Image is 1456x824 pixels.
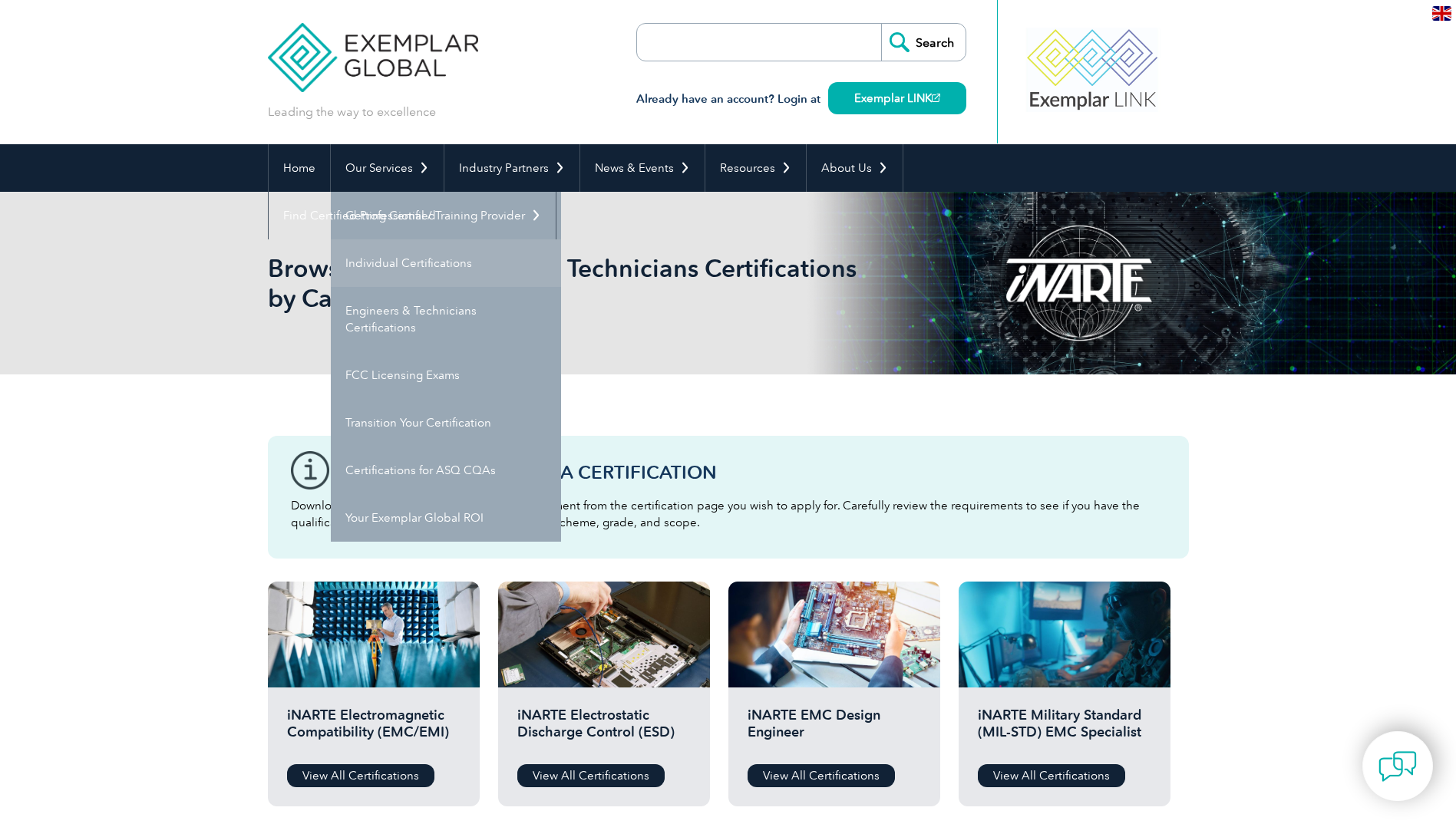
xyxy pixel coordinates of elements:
[1432,6,1451,21] img: en
[331,399,561,447] a: Transition Your Certification
[932,94,940,102] img: open_square.png
[748,707,921,753] h2: iNARTE EMC Design Engineer
[517,764,665,787] a: View All Certifications
[331,494,561,542] a: Your Exemplar Global ROI
[331,239,561,287] a: Individual Certifications
[269,192,556,239] a: Find Certified Professional / Training Provider
[268,104,436,120] p: Leading the way to excellence
[287,707,461,753] h2: iNARTE Electromagnetic Compatibility (EMC/EMI)
[807,144,903,192] a: About Us
[337,463,1166,482] h3: Before You Apply For a Certification
[580,144,705,192] a: News & Events
[331,287,561,351] a: Engineers & Technicians Certifications
[444,144,579,192] a: Industry Partners
[331,447,561,494] a: Certifications for ASQ CQAs
[978,707,1151,753] h2: iNARTE Military Standard (MIL-STD) EMC Specialist
[978,764,1125,787] a: View All Certifications
[331,144,444,192] a: Our Services
[705,144,806,192] a: Resources
[291,497,1166,531] p: Download the “Certification Requirements” document from the certification page you wish to apply ...
[287,764,434,787] a: View All Certifications
[268,253,857,313] h1: Browse All Engineers and Technicians Certifications by Category
[828,82,966,114] a: Exemplar LINK
[517,707,691,753] h2: iNARTE Electrostatic Discharge Control (ESD)
[636,90,966,109] h3: Already have an account? Login at
[881,24,966,61] input: Search
[331,351,561,399] a: FCC Licensing Exams
[748,764,895,787] a: View All Certifications
[269,144,330,192] a: Home
[1378,747,1417,786] img: contact-chat.png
